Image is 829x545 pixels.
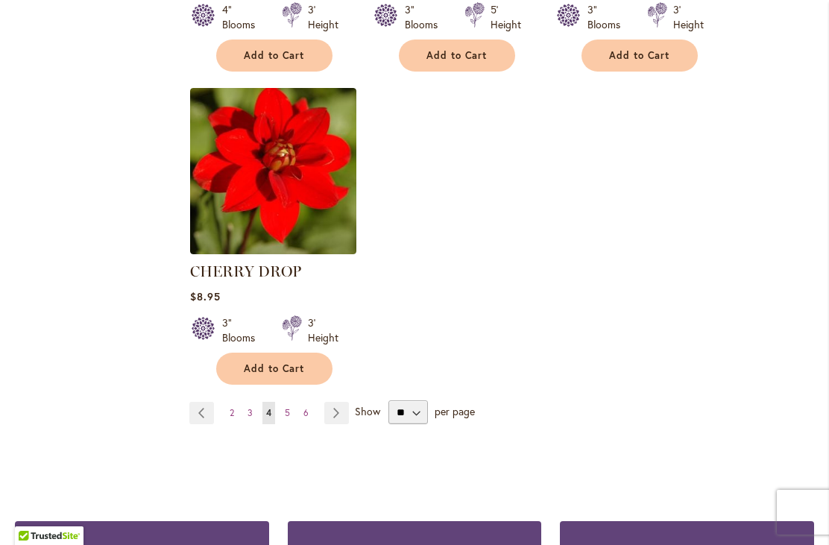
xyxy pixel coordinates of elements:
img: CHERRY DROP [190,88,356,254]
span: Add to Cart [609,49,670,62]
a: 6 [300,402,312,424]
span: Add to Cart [244,49,305,62]
button: Add to Cart [216,40,332,72]
span: $8.95 [190,289,221,303]
span: per page [435,404,475,418]
button: Add to Cart [581,40,698,72]
a: CHERRY DROP [190,262,301,280]
span: 2 [230,407,234,418]
span: 3 [248,407,253,418]
span: Add to Cart [244,362,305,375]
div: 3" Blooms [405,2,447,32]
a: CHERRY DROP [190,243,356,257]
a: 2 [226,402,238,424]
button: Add to Cart [399,40,515,72]
span: 5 [285,407,290,418]
div: 3" Blooms [587,2,629,32]
span: 6 [303,407,309,418]
div: 3' Height [308,2,338,32]
span: 4 [266,407,271,418]
span: Show [355,404,380,418]
a: 3 [244,402,256,424]
button: Add to Cart [216,353,332,385]
div: 5' Height [491,2,521,32]
div: 3" Blooms [222,315,264,345]
span: Add to Cart [426,49,488,62]
div: 3' Height [673,2,704,32]
iframe: Launch Accessibility Center [11,492,53,534]
div: 4" Blooms [222,2,264,32]
a: 5 [281,402,294,424]
div: 3' Height [308,315,338,345]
